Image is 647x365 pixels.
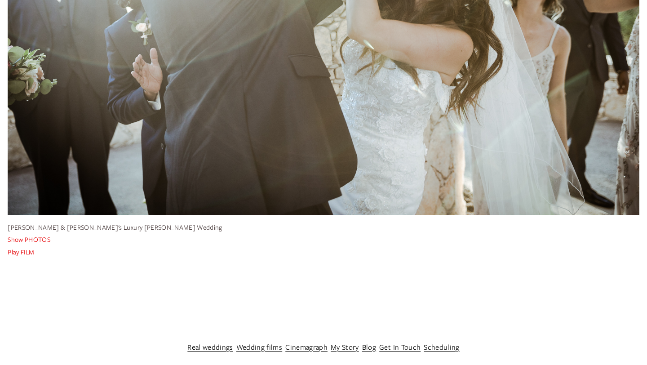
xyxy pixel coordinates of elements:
[8,221,639,234] p: [PERSON_NAME] & [PERSON_NAME]'s Luxury [PERSON_NAME] Wedding
[331,340,359,354] a: My Story
[8,248,34,256] a: Play FILM
[379,340,421,354] a: Get In Touch
[236,340,282,354] a: Wedding films
[187,340,233,354] a: Real weddings
[285,340,328,354] a: Cinemagraph
[424,340,459,354] a: Scheduling
[8,235,50,244] a: Show PHOTOS
[362,340,376,354] a: Blog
